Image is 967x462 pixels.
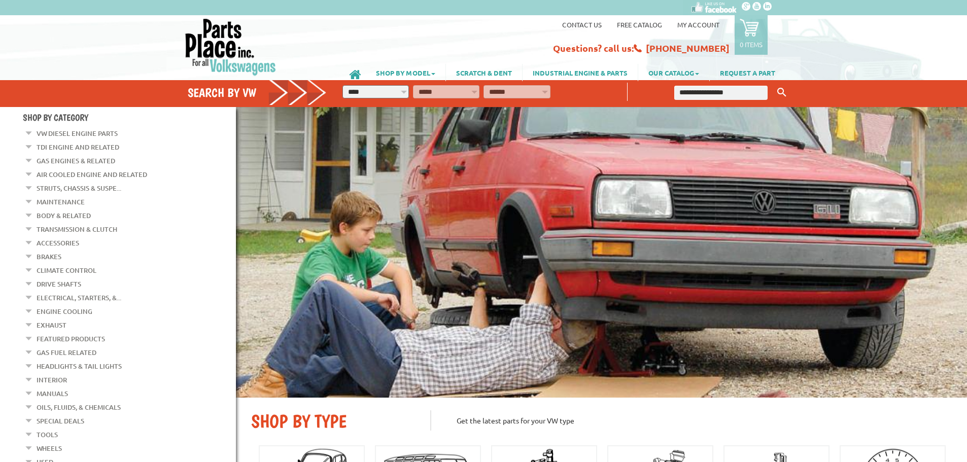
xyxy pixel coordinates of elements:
[37,195,85,208] a: Maintenance
[236,107,967,398] img: First slide [900x500]
[37,154,115,167] a: Gas Engines & Related
[37,346,96,359] a: Gas Fuel Related
[677,20,719,29] a: My Account
[37,401,121,414] a: Oils, Fluids, & Chemicals
[37,387,68,400] a: Manuals
[37,318,66,332] a: Exhaust
[37,277,81,291] a: Drive Shafts
[37,414,84,428] a: Special Deals
[37,442,62,455] a: Wheels
[37,127,118,140] a: VW Diesel Engine Parts
[37,223,117,236] a: Transmission & Clutch
[37,140,119,154] a: TDI Engine and Related
[430,410,952,431] p: Get the latest parts for your VW type
[366,64,445,81] a: SHOP BY MODEL
[446,64,522,81] a: SCRATCH & DENT
[638,64,709,81] a: OUR CATALOG
[710,64,785,81] a: REQUEST A PART
[774,84,789,101] button: Keyword Search
[188,85,327,100] h4: Search by VW
[37,264,96,277] a: Climate Control
[523,64,638,81] a: INDUSTRIAL ENGINE & PARTS
[37,360,122,373] a: Headlights & Tail Lights
[251,410,415,432] h2: SHOP BY TYPE
[37,332,105,345] a: Featured Products
[37,182,121,195] a: Struts, Chassis & Suspe...
[37,291,121,304] a: Electrical, Starters, &...
[562,20,602,29] a: Contact us
[184,18,277,76] img: Parts Place Inc!
[37,428,58,441] a: Tools
[37,168,147,181] a: Air Cooled Engine and Related
[37,209,91,222] a: Body & Related
[735,15,768,55] a: 0 items
[37,236,79,250] a: Accessories
[740,40,763,49] p: 0 items
[37,250,61,263] a: Brakes
[37,305,92,318] a: Engine Cooling
[23,112,236,123] h4: Shop By Category
[617,20,662,29] a: Free Catalog
[37,373,67,386] a: Interior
